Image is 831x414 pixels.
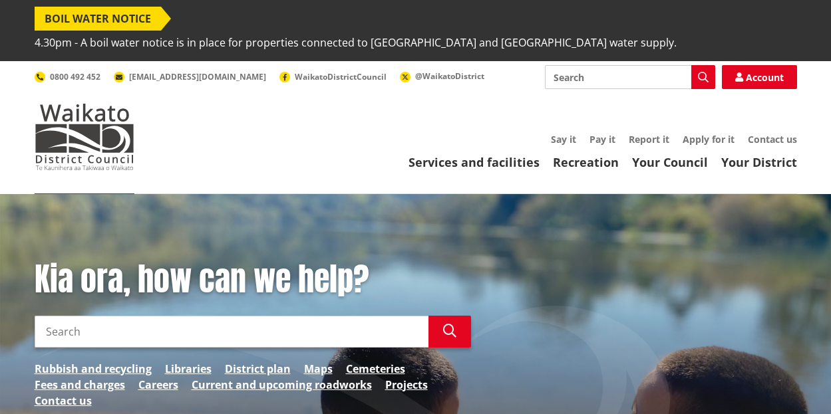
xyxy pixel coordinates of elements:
[545,65,715,89] input: Search input
[35,361,152,377] a: Rubbish and recycling
[415,70,484,82] span: @WaikatoDistrict
[683,133,735,146] a: Apply for it
[589,133,615,146] a: Pay it
[129,71,266,82] span: [EMAIL_ADDRESS][DOMAIN_NAME]
[629,133,669,146] a: Report it
[295,71,387,82] span: WaikatoDistrictCouncil
[35,260,471,299] h1: Kia ora, how can we help?
[385,377,428,393] a: Projects
[632,154,708,170] a: Your Council
[35,104,134,170] img: Waikato District Council - Te Kaunihera aa Takiwaa o Waikato
[721,154,797,170] a: Your District
[138,377,178,393] a: Careers
[304,361,333,377] a: Maps
[35,393,92,409] a: Contact us
[165,361,212,377] a: Libraries
[35,7,161,31] span: BOIL WATER NOTICE
[35,31,677,54] span: 4.30pm - A boil water notice is in place for properties connected to [GEOGRAPHIC_DATA] and [GEOGR...
[409,154,540,170] a: Services and facilities
[225,361,291,377] a: District plan
[114,71,266,82] a: [EMAIL_ADDRESS][DOMAIN_NAME]
[553,154,619,170] a: Recreation
[400,70,484,82] a: @WaikatoDistrict
[35,377,125,393] a: Fees and charges
[50,71,100,82] span: 0800 492 452
[346,361,405,377] a: Cemeteries
[551,133,576,146] a: Say it
[192,377,372,393] a: Current and upcoming roadworks
[35,316,428,348] input: Search input
[748,133,797,146] a: Contact us
[722,65,797,89] a: Account
[35,71,100,82] a: 0800 492 452
[279,71,387,82] a: WaikatoDistrictCouncil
